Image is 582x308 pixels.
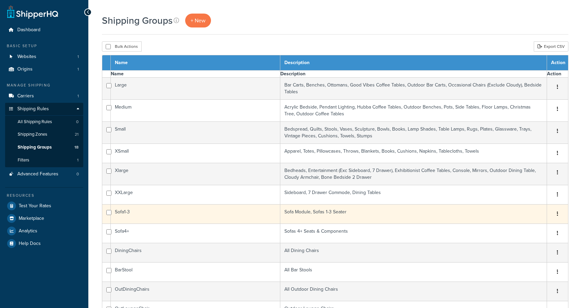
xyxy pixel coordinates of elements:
[111,263,280,282] td: BarStool
[5,103,83,167] li: Shipping Rules
[280,243,547,263] td: All Dining Chairs
[17,171,58,177] span: Advanced Features
[280,185,547,205] td: Sideboard, 7 Drawer Commode, Dining Tables
[18,157,29,163] span: Filters
[75,132,78,137] span: 21
[5,51,83,63] li: Websites
[5,63,83,76] li: Origins
[102,14,173,27] h1: Shipping Groups
[111,144,280,163] td: XSmall
[280,55,547,71] th: Description
[111,55,280,71] th: Name
[5,168,83,180] a: Advanced Features 0
[111,224,280,243] td: Sofa4+
[5,212,83,225] a: Marketplace
[102,41,142,52] button: Bulk Actions
[77,66,79,72] span: 1
[5,103,83,115] a: Shipping Rules
[111,205,280,224] td: Sofa1-3
[111,71,280,78] th: Name
[19,228,37,234] span: Analytics
[111,100,280,122] td: Medium
[5,90,83,102] a: Carriers 1
[5,63,83,76] a: Origins 1
[280,224,547,243] td: Sofas 4+ Seats & Components
[111,122,280,144] td: Small
[17,106,49,112] span: Shipping Rules
[19,216,44,222] span: Marketplace
[77,93,79,99] span: 1
[5,193,83,198] div: Resources
[5,200,83,212] a: Test Your Rates
[280,263,547,282] td: All Bar Stools
[19,241,41,247] span: Help Docs
[280,144,547,163] td: Apparel, Totes, Pillowcases, Throws, Blankets, Books, Cushions, Napkins, Tablecloths, Towels
[547,55,568,71] th: Action
[280,205,547,224] td: Sofa Module, Sofas 1-3 Seater
[5,154,83,167] a: Filters 1
[76,171,79,177] span: 0
[547,71,568,78] th: Action
[280,122,547,144] td: Bedspread, Quilts, Stools, Vases, Sculpture, Bowls, Books, Lamp Shades, Table Lamps, Rugs, Plates...
[76,119,78,125] span: 0
[111,78,280,100] td: Large
[111,243,280,263] td: DiningChairs
[18,132,47,137] span: Shipping Zones
[185,14,211,27] a: + New
[19,203,51,209] span: Test Your Rates
[5,141,83,154] li: Shipping Groups
[5,237,83,250] a: Help Docs
[280,163,547,185] td: Bedheads, Entertainment (Exc Sideboard, 7 Drawer), Exhibitionist Coffee Tables, Console, Mirrors,...
[5,128,83,141] a: Shipping Zones 21
[17,66,33,72] span: Origins
[17,93,34,99] span: Carriers
[18,145,52,150] span: Shipping Groups
[5,141,83,154] a: Shipping Groups 18
[111,185,280,205] td: XXLarge
[5,168,83,180] li: Advanced Features
[5,43,83,49] div: Basic Setup
[534,41,568,52] a: Export CSV
[5,225,83,237] a: Analytics
[280,282,547,301] td: All Outdoor Dining Chairs
[5,90,83,102] li: Carriers
[74,145,78,150] span: 18
[5,24,83,36] a: Dashboard
[5,128,83,141] li: Shipping Zones
[5,116,83,128] a: All Shipping Rules 0
[77,54,79,60] span: 1
[77,157,78,163] span: 1
[7,5,58,19] a: ShipperHQ Home
[280,100,547,122] td: Acrylic Bedside, Pendant Lighting, Hubba Coffee Tables, Outdoor Benches, Pots, Side Tables, Floor...
[5,51,83,63] a: Websites 1
[5,116,83,128] li: All Shipping Rules
[17,54,36,60] span: Websites
[5,154,83,167] li: Filters
[18,119,52,125] span: All Shipping Rules
[191,17,206,24] span: + New
[280,71,547,78] th: Description
[111,282,280,301] td: OutDiningChairs
[17,27,40,33] span: Dashboard
[111,163,280,185] td: Xlarge
[5,82,83,88] div: Manage Shipping
[280,78,547,100] td: Bar Carts, Benches, Ottomans, Good Vibes Coffee Tables, Outdoor Bar Carts, Occasional Chairs (Exc...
